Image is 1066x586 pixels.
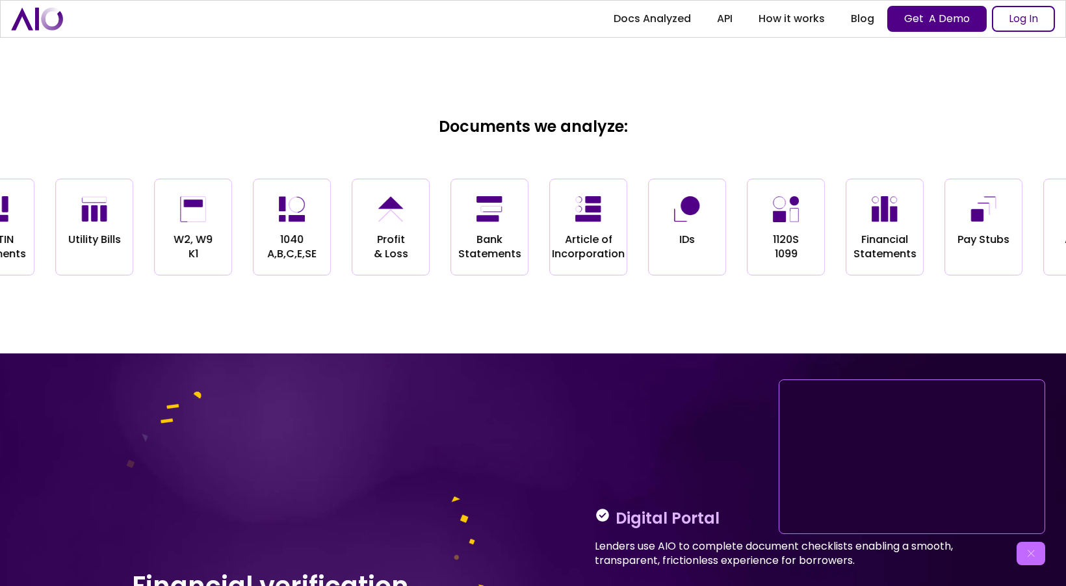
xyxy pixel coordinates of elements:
[267,233,317,262] p: 1040 A,B,C,E,SE
[374,233,408,262] p: Profit & Loss
[174,233,213,262] p: W2, W9 K1
[704,7,746,31] a: API
[838,7,887,31] a: Blog
[458,233,521,262] p: Bank Statements
[992,6,1055,32] a: Log In
[679,233,695,247] p: IDs
[616,507,720,529] h4: Digital Portal
[785,385,1039,529] iframe: AIO - powering financial decision making
[957,233,1009,247] p: Pay Stubs
[746,7,838,31] a: How it works
[552,233,625,262] p: Article of Incorporation
[68,233,121,247] p: Utility Bills
[773,233,799,262] p: 1120S 1099
[601,7,704,31] a: Docs Analyzed
[11,7,63,30] a: home
[853,233,916,262] p: Financial Statements
[887,6,987,32] a: Get A Demo
[595,539,1004,568] p: Lenders use AIO to complete document checklists enabling a smooth, transparent, frictionless expe...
